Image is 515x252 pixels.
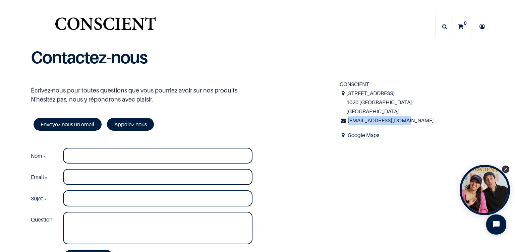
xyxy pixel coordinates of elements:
[107,118,154,131] a: Appelez-nous
[34,118,102,131] a: Envoyez-nous un email
[346,89,484,116] span: [STREET_ADDRESS] 1020 [GEOGRAPHIC_DATA] [GEOGRAPHIC_DATA]
[460,165,510,215] div: Tolstoy bubble widget
[31,86,330,104] p: Écrivez-nous pour toutes questions que vous pourriez avoir sur nos produits. N'hésitez pas, nous ...
[54,13,157,40] a: Logo of Conscient
[54,13,157,40] img: Conscient
[31,174,44,180] span: Email
[453,15,472,38] a: 0
[340,81,369,87] span: CONSCIENT
[460,165,510,215] div: Open Tolstoy widget
[480,209,512,240] iframe: Tidio Chat
[31,152,42,159] span: Nom
[31,195,43,202] span: Sujet
[31,216,52,223] span: Question
[340,131,347,140] span: Address
[348,132,379,138] a: Google Maps
[340,116,347,125] i: Courriel
[348,117,434,124] span: [EMAIL_ADDRESS][DOMAIN_NAME]
[31,47,147,67] b: Contactez-nous
[340,89,346,98] i: Adresse
[460,165,510,215] div: Open Tolstoy
[462,20,468,26] sup: 0
[502,166,509,173] div: Close Tolstoy widget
